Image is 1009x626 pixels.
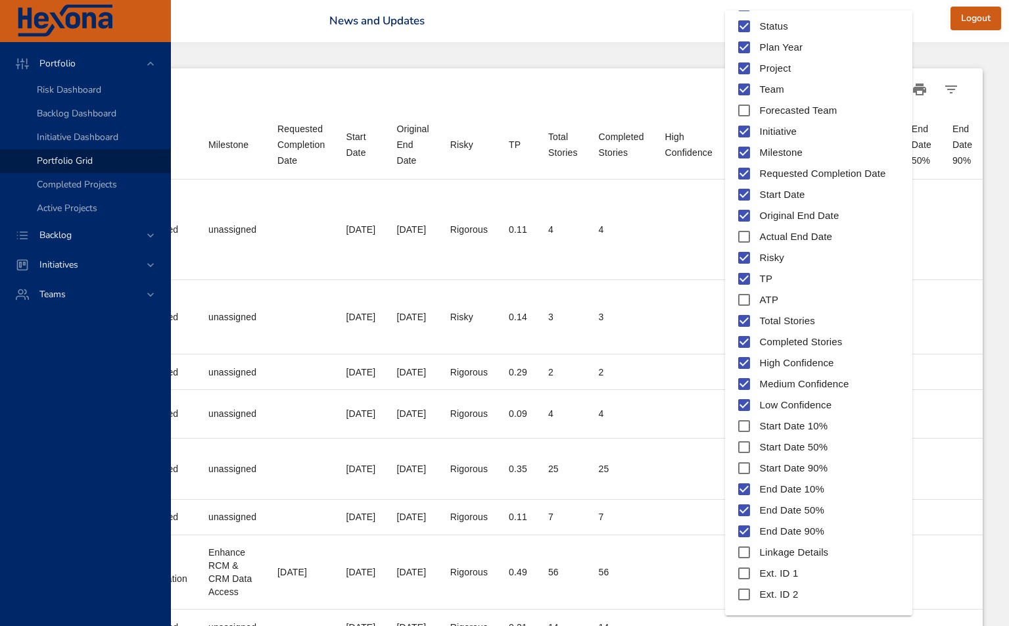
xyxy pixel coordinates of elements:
span: End Date 50% [760,503,824,518]
span: Project [760,61,791,76]
span: Actual End Date [760,229,833,245]
span: Start Date 10% [760,419,828,434]
span: Milestone [760,145,803,160]
span: Medium Confidence [760,377,849,392]
span: Ext. ID 2 [760,587,799,602]
span: Requested Completion Date [760,166,886,181]
span: Team [760,82,784,97]
span: End Date 90% [760,524,824,539]
span: Start Date [760,187,805,203]
span: Completed Stories [760,335,843,350]
span: Status [760,19,788,34]
span: End Date 10% [760,482,824,497]
span: Low Confidence [760,398,832,413]
span: Plan Year [760,40,803,55]
span: Forecasted Team [760,103,837,118]
span: ATP [760,293,778,308]
span: Start Date 90% [760,461,828,476]
span: Linkage Details [760,545,829,560]
span: Total Stories [760,314,815,329]
span: Initiative [760,124,797,139]
span: TP [760,272,772,287]
span: Ext. ID 1 [760,566,799,581]
span: Start Date 50% [760,440,828,455]
span: High Confidence [760,356,834,371]
span: Original End Date [760,208,839,224]
span: Risky [760,251,784,266]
